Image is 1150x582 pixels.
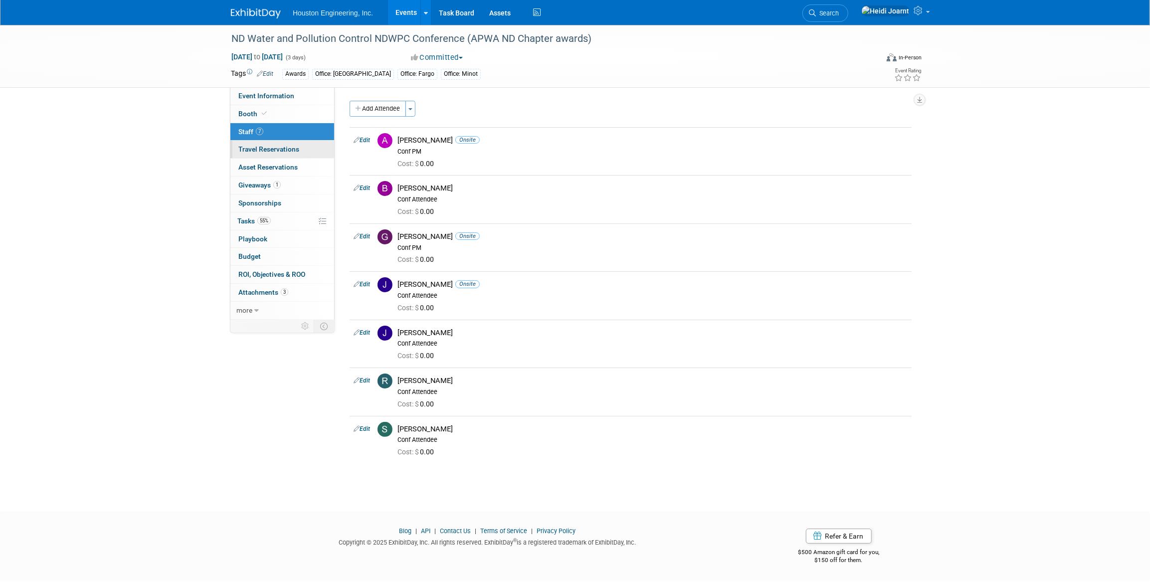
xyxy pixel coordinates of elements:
a: Sponsorships [230,194,334,212]
button: Add Attendee [350,101,406,117]
div: Conf Attendee [397,340,908,348]
span: 7 [256,128,263,135]
span: Cost: $ [397,255,420,263]
a: ROI, Objectives & ROO [230,266,334,283]
div: Office: [GEOGRAPHIC_DATA] [312,69,394,79]
span: | [413,527,419,535]
div: [PERSON_NAME] [397,280,908,289]
td: Toggle Event Tabs [314,320,335,333]
a: Edit [354,233,370,240]
div: Conf PM [397,244,908,252]
span: Onsite [455,136,480,144]
a: Refer & Earn [806,529,872,544]
a: Budget [230,248,334,265]
span: Budget [238,252,261,260]
span: Houston Engineering, Inc. [293,9,373,17]
td: Tags [231,68,273,80]
span: Sponsorships [238,199,281,207]
span: Cost: $ [397,207,420,215]
a: Edit [354,137,370,144]
a: Tasks55% [230,212,334,230]
span: 0.00 [397,160,438,168]
a: Edit [257,70,273,77]
div: $150 off for them. [759,556,920,565]
span: 55% [257,217,271,224]
div: ND Water and Pollution Control NDWPC Conference (APWA ND Chapter awards) [228,30,863,48]
button: Committed [407,52,467,63]
a: API [421,527,430,535]
span: [DATE] [DATE] [231,52,283,61]
img: S.jpg [378,422,392,437]
span: | [432,527,438,535]
span: Attachments [238,288,288,296]
div: [PERSON_NAME] [397,232,908,241]
a: Edit [354,329,370,336]
span: Cost: $ [397,400,420,408]
div: [PERSON_NAME] [397,424,908,434]
a: Playbook [230,230,334,248]
img: Format-Inperson.png [887,53,897,61]
span: (3 days) [285,54,306,61]
a: Asset Reservations [230,159,334,176]
span: Onsite [455,280,480,288]
a: Edit [354,425,370,432]
span: Asset Reservations [238,163,298,171]
a: Blog [399,527,411,535]
span: | [472,527,479,535]
a: Giveaways1 [230,177,334,194]
div: [PERSON_NAME] [397,376,908,386]
span: Staff [238,128,263,136]
span: | [529,527,535,535]
span: more [236,306,252,314]
span: 3 [281,288,288,296]
i: Booth reservation complete [262,111,267,116]
div: Conf Attendee [397,388,908,396]
a: Terms of Service [480,527,527,535]
span: Giveaways [238,181,281,189]
div: [PERSON_NAME] [397,136,908,145]
span: Booth [238,110,269,118]
a: Search [802,4,848,22]
span: Event Information [238,92,294,100]
img: A.jpg [378,133,392,148]
div: Event Format [819,52,922,67]
div: Event Rating [894,68,921,73]
a: Attachments3 [230,284,334,301]
img: J.jpg [378,277,392,292]
img: ExhibitDay [231,8,281,18]
td: Personalize Event Tab Strip [297,320,314,333]
a: Edit [354,281,370,288]
div: [PERSON_NAME] [397,184,908,193]
div: [PERSON_NAME] [397,328,908,338]
span: Search [816,9,839,17]
span: Cost: $ [397,448,420,456]
img: G.jpg [378,229,392,244]
span: Travel Reservations [238,145,299,153]
span: to [252,53,262,61]
span: 0.00 [397,400,438,408]
div: $500 Amazon gift card for you, [759,542,920,565]
div: Office: Fargo [397,69,437,79]
div: Copyright © 2025 ExhibitDay, Inc. All rights reserved. ExhibitDay is a registered trademark of Ex... [231,536,744,547]
div: Conf PM [397,148,908,156]
sup: ® [513,538,517,543]
div: Conf Attendee [397,195,908,203]
span: Cost: $ [397,304,420,312]
a: Staff7 [230,123,334,141]
span: 0.00 [397,255,438,263]
div: In-Person [898,54,922,61]
span: Playbook [238,235,267,243]
span: Tasks [237,217,271,225]
a: Privacy Policy [537,527,575,535]
div: Conf Attendee [397,292,908,300]
span: ROI, Objectives & ROO [238,270,305,278]
img: R.jpg [378,374,392,388]
span: Cost: $ [397,352,420,360]
img: B.jpg [378,181,392,196]
a: more [230,302,334,319]
img: Heidi Joarnt [861,5,910,16]
div: Office: Minot [441,69,481,79]
div: Awards [282,69,309,79]
a: Edit [354,377,370,384]
span: 0.00 [397,448,438,456]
